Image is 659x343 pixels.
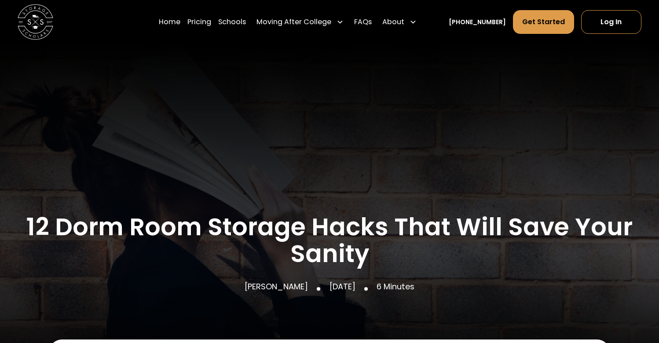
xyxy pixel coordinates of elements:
div: Moving After College [253,10,347,34]
a: Log In [581,10,641,34]
a: Pricing [187,10,211,34]
a: Get Started [513,10,574,34]
p: [DATE] [329,281,355,292]
a: home [18,4,53,40]
a: FAQs [354,10,372,34]
h1: 12 Dorm Room Storage Hacks That Will Save Your Sanity [18,214,641,267]
p: [PERSON_NAME] [245,281,308,292]
div: About [382,17,404,27]
a: [PHONE_NUMBER] [449,18,506,27]
div: About [379,10,420,34]
img: Storage Scholars main logo [18,4,53,40]
a: Home [159,10,180,34]
div: Moving After College [256,17,331,27]
p: 6 Minutes [377,281,414,292]
a: Schools [218,10,246,34]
